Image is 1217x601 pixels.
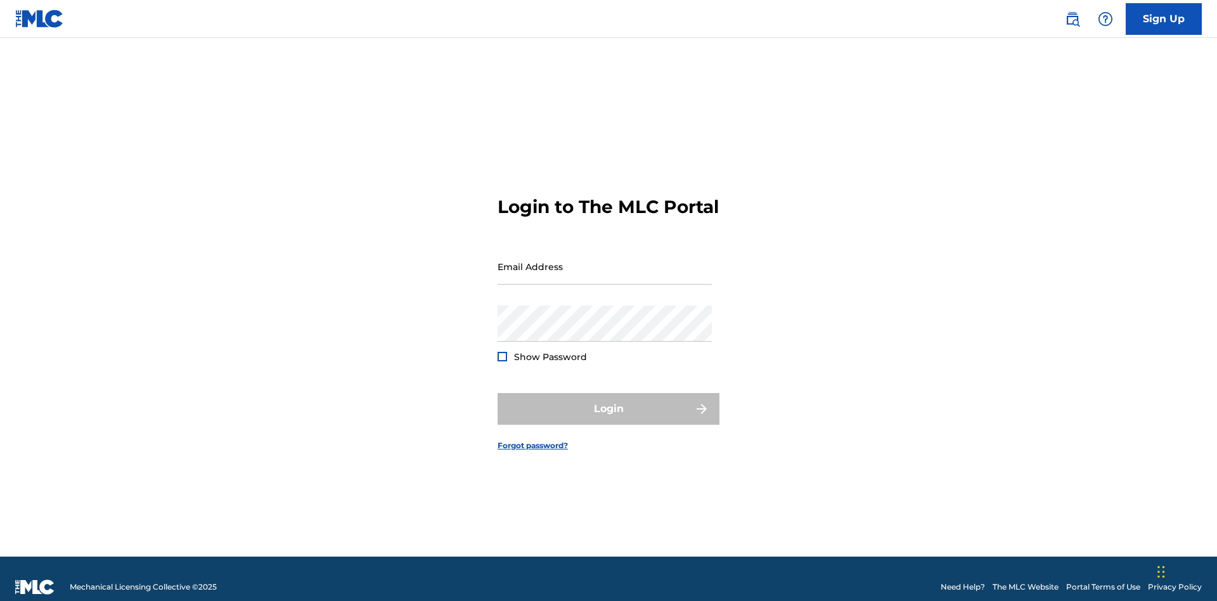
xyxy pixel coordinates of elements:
[941,581,985,593] a: Need Help?
[1126,3,1202,35] a: Sign Up
[15,579,55,595] img: logo
[1066,581,1140,593] a: Portal Terms of Use
[1065,11,1080,27] img: search
[15,10,64,28] img: MLC Logo
[1098,11,1113,27] img: help
[70,581,217,593] span: Mechanical Licensing Collective © 2025
[993,581,1059,593] a: The MLC Website
[1157,553,1165,591] div: Drag
[1148,581,1202,593] a: Privacy Policy
[1093,6,1118,32] div: Help
[498,196,719,218] h3: Login to The MLC Portal
[498,440,568,451] a: Forgot password?
[514,351,587,363] span: Show Password
[1060,6,1085,32] a: Public Search
[1154,540,1217,601] iframe: Chat Widget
